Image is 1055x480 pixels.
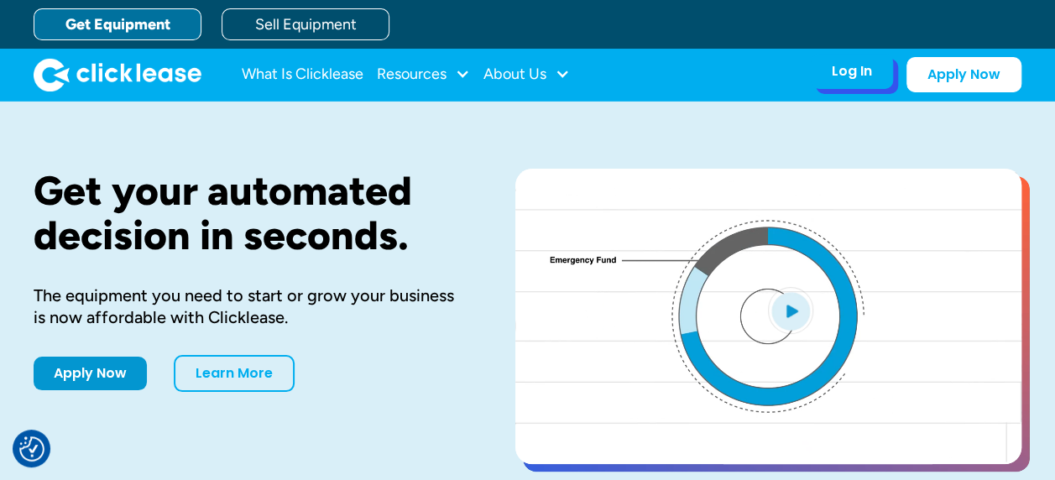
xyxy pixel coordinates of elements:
[174,355,295,392] a: Learn More
[768,287,813,334] img: Blue play button logo on a light blue circular background
[377,58,470,91] div: Resources
[222,8,389,40] a: Sell Equipment
[34,8,201,40] a: Get Equipment
[19,436,44,462] button: Consent Preferences
[19,436,44,462] img: Revisit consent button
[832,63,872,80] div: Log In
[34,357,147,390] a: Apply Now
[242,58,363,91] a: What Is Clicklease
[906,57,1021,92] a: Apply Now
[483,58,570,91] div: About Us
[34,284,462,328] div: The equipment you need to start or grow your business is now affordable with Clicklease.
[34,58,201,91] a: home
[34,58,201,91] img: Clicklease logo
[515,169,1021,464] a: open lightbox
[34,169,462,258] h1: Get your automated decision in seconds.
